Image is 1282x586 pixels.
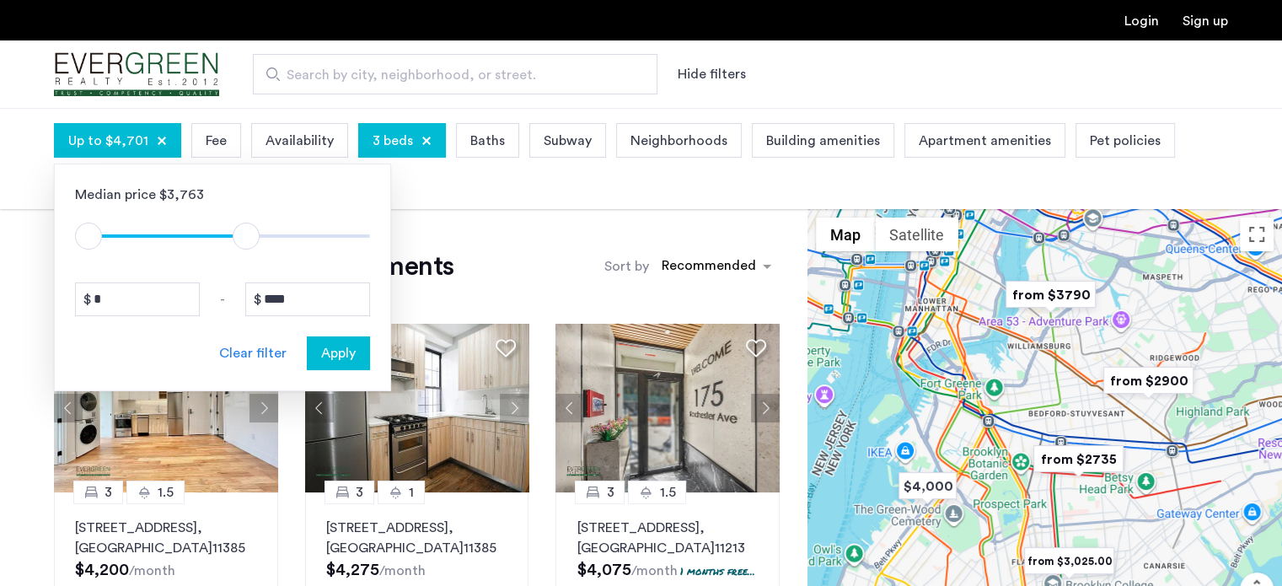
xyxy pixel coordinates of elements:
[678,64,746,84] button: Show or hide filters
[1124,14,1159,28] a: Login
[919,131,1051,151] span: Apartment amenities
[206,131,227,151] span: Fee
[321,343,356,363] span: Apply
[287,65,610,85] span: Search by city, neighborhood, or street.
[544,131,592,151] span: Subway
[266,131,334,151] span: Availability
[630,131,727,151] span: Neighborhoods
[307,336,370,370] button: button
[75,234,370,238] ngx-slider: ngx-slider
[1183,14,1228,28] a: Registration
[75,282,200,316] input: Price from
[373,131,413,151] span: 3 beds
[470,131,505,151] span: Baths
[245,282,370,316] input: Price to
[75,185,370,205] div: Median price $3,763
[220,289,225,309] span: -
[253,54,657,94] input: Apartment Search
[75,223,102,250] span: ngx-slider
[1090,131,1161,151] span: Pet policies
[68,131,148,151] span: Up to $4,701
[233,223,260,250] span: ngx-slider-max
[219,343,287,363] div: Clear filter
[54,43,219,106] img: logo
[766,131,880,151] span: Building amenities
[54,43,219,106] a: Cazamio Logo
